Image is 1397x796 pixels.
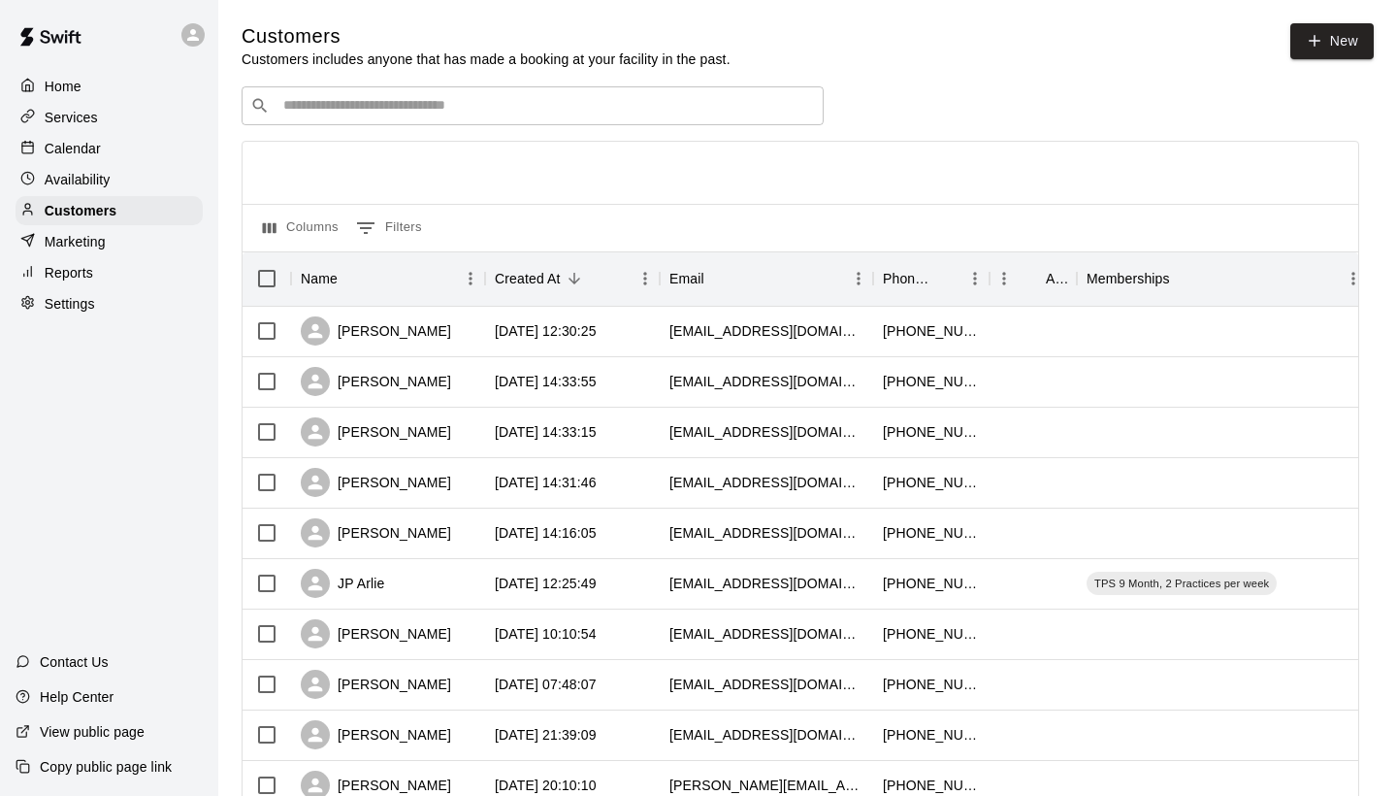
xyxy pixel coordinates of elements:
div: Search customers by name or email [242,86,824,125]
div: [PERSON_NAME] [301,417,451,447]
div: 2025-08-09 12:25:49 [495,574,597,593]
a: Settings [16,289,203,318]
div: rebeccaharvey132013@gmail.com [669,321,863,341]
div: +18016285055 [883,624,980,644]
div: [PERSON_NAME] [301,316,451,346]
p: Settings [45,294,95,314]
div: jeff.uberti@gmail.com [669,776,863,795]
div: [PERSON_NAME] [301,468,451,497]
div: 2025-08-09 14:31:46 [495,473,597,492]
a: Services [16,103,203,132]
p: Customers includes anyone that has made a booking at your facility in the past. [242,50,731,69]
div: [PERSON_NAME] [301,619,451,648]
div: [PERSON_NAME] [301,367,451,396]
div: 2025-08-08 20:10:10 [495,776,597,795]
div: meganmcbridedean@gmail.com [669,473,863,492]
a: New [1290,23,1374,59]
button: Menu [844,264,873,293]
button: Menu [960,264,990,293]
div: Phone Number [873,251,990,306]
p: Reports [45,263,93,282]
a: Availability [16,165,203,194]
div: +18014734974 [883,372,980,391]
div: Memberships [1077,251,1368,306]
div: Age [990,251,1077,306]
div: +18017938514 [883,776,980,795]
div: +18014557652 [883,675,980,694]
div: 2025-08-09 14:33:15 [495,422,597,442]
p: Contact Us [40,652,109,672]
button: Select columns [258,213,343,244]
button: Menu [456,264,485,293]
p: Marketing [45,232,106,251]
div: +16266744669 [883,574,980,593]
p: Customers [45,201,116,220]
div: JP Arlie [301,569,384,598]
a: Home [16,72,203,101]
div: ibchrisg@gmail.com [669,675,863,694]
p: Help Center [40,687,114,707]
div: +18014271341 [883,725,980,745]
div: +16127519300 [883,473,980,492]
button: Menu [990,264,1019,293]
p: Copy public page link [40,757,172,777]
div: Email [669,251,704,306]
div: 2025-08-09 10:10:54 [495,624,597,644]
div: [PERSON_NAME] [301,518,451,547]
button: Sort [561,265,588,292]
div: 2025-08-10 12:30:25 [495,321,597,341]
div: daniellerigby30@gmail.com [669,523,863,543]
button: Show filters [351,213,427,244]
button: Sort [933,265,960,292]
button: Menu [631,264,660,293]
div: 2025-08-09 07:48:07 [495,675,597,694]
p: Calendar [45,139,101,158]
div: jasminejack93@gmail.com [669,372,863,391]
div: TPS 9 Month, 2 Practices per week [1087,572,1277,595]
button: Menu [1339,264,1368,293]
a: Reports [16,258,203,287]
div: Age [1046,251,1067,306]
div: Email [660,251,873,306]
p: View public page [40,722,145,742]
div: 2025-08-09 14:16:05 [495,523,597,543]
div: gbgutah2033@gmail.com [669,574,863,593]
div: janekwinspear@gmail.com [669,422,863,442]
h5: Customers [242,23,731,50]
div: bdpluim@gmail.com [669,624,863,644]
div: [PERSON_NAME] [301,670,451,699]
p: Home [45,77,81,96]
div: Created At [495,251,561,306]
p: Services [45,108,98,127]
span: TPS 9 Month, 2 Practices per week [1087,576,1277,591]
div: Name [301,251,338,306]
div: [PERSON_NAME] [301,720,451,749]
a: Customers [16,196,203,225]
p: Availability [45,170,111,189]
div: +18017175909 [883,422,980,442]
div: +18019137667 [883,523,980,543]
div: 2025-08-08 21:39:09 [495,725,597,745]
button: Sort [1019,265,1046,292]
div: +16502082542 [883,321,980,341]
div: Memberships [1087,251,1170,306]
button: Sort [338,265,365,292]
button: Sort [1170,265,1197,292]
div: Name [291,251,485,306]
div: 2025-08-09 14:33:55 [495,372,597,391]
div: Phone Number [883,251,933,306]
div: Created At [485,251,660,306]
button: Sort [704,265,731,292]
div: billyhurd@gmail.com [669,725,863,745]
a: Calendar [16,134,203,163]
a: Marketing [16,227,203,256]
